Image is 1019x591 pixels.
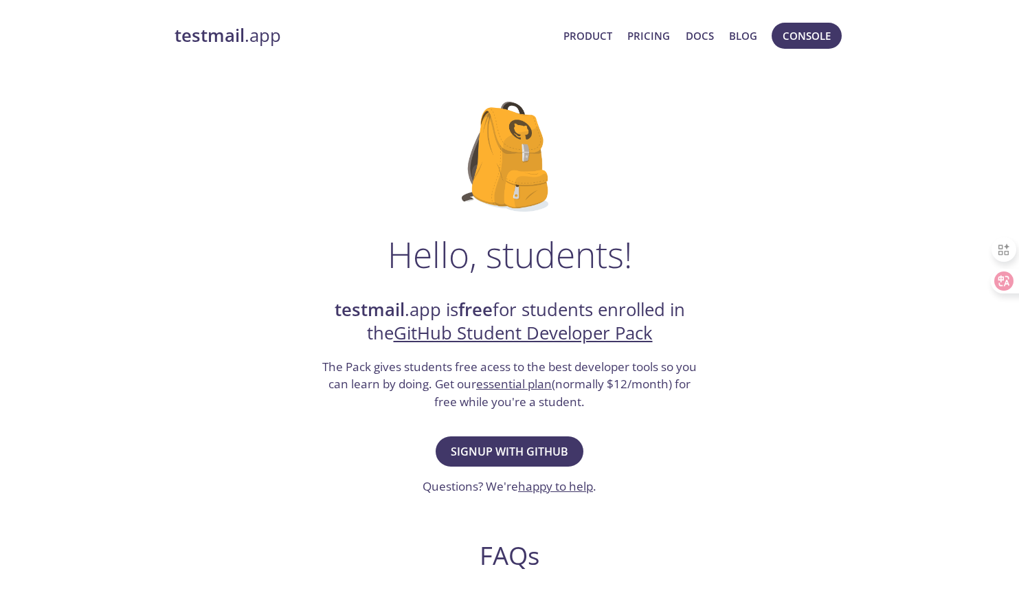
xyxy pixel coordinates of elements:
[175,23,245,47] strong: testmail
[686,27,714,45] a: Docs
[772,23,842,49] button: Console
[783,27,831,45] span: Console
[476,376,552,392] a: essential plan
[563,27,612,45] a: Product
[451,442,568,461] span: Signup with GitHub
[627,27,670,45] a: Pricing
[458,298,493,322] strong: free
[335,298,405,322] strong: testmail
[394,321,653,345] a: GitHub Student Developer Pack
[175,24,553,47] a: testmail.app
[246,540,774,571] h2: FAQs
[423,478,596,495] h3: Questions? We're .
[729,27,757,45] a: Blog
[321,358,699,411] h3: The Pack gives students free acess to the best developer tools so you can learn by doing. Get our...
[321,298,699,346] h2: .app is for students enrolled in the
[518,478,593,494] a: happy to help
[388,234,632,275] h1: Hello, students!
[436,436,583,467] button: Signup with GitHub
[462,102,557,212] img: github-student-backpack.png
